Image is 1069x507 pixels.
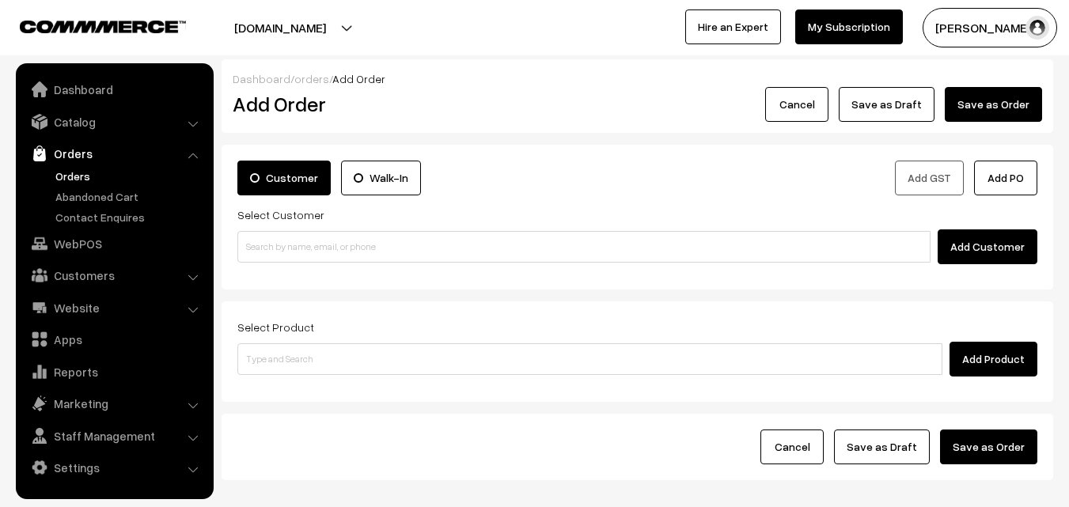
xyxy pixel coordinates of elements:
[20,422,208,450] a: Staff Management
[20,261,208,289] a: Customers
[294,72,329,85] a: orders
[20,229,208,258] a: WebPOS
[950,342,1037,376] button: Add Product
[1025,16,1049,40] img: user
[20,293,208,322] a: Website
[51,209,208,225] a: Contact Enquires
[765,87,828,122] button: Cancel
[51,168,208,184] a: Orders
[20,139,208,168] a: Orders
[237,161,331,195] label: Customer
[20,325,208,354] a: Apps
[237,206,324,223] label: Select Customer
[341,161,421,195] label: Walk-In
[974,161,1037,195] button: Add PO
[51,188,208,205] a: Abandoned Cart
[685,9,781,44] a: Hire an Expert
[834,429,930,464] button: Save as Draft
[233,92,487,116] h2: Add Order
[945,87,1042,122] button: Save as Order
[760,429,824,464] button: Cancel
[940,429,1037,464] button: Save as Order
[20,453,208,482] a: Settings
[237,343,942,375] input: Type and Search
[237,319,314,335] label: Select Product
[795,9,903,44] a: My Subscription
[332,72,385,85] span: Add Order
[20,358,208,386] a: Reports
[233,72,290,85] a: Dashboard
[237,231,931,263] input: Search by name, email, or phone
[20,16,158,35] a: COMMMERCE
[20,389,208,418] a: Marketing
[20,75,208,104] a: Dashboard
[179,8,381,47] button: [DOMAIN_NAME]
[20,21,186,32] img: COMMMERCE
[20,108,208,136] a: Catalog
[895,161,964,195] button: Add GST
[923,8,1057,47] button: [PERSON_NAME]
[233,70,1042,87] div: / /
[938,229,1037,264] button: Add Customer
[839,87,934,122] button: Save as Draft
